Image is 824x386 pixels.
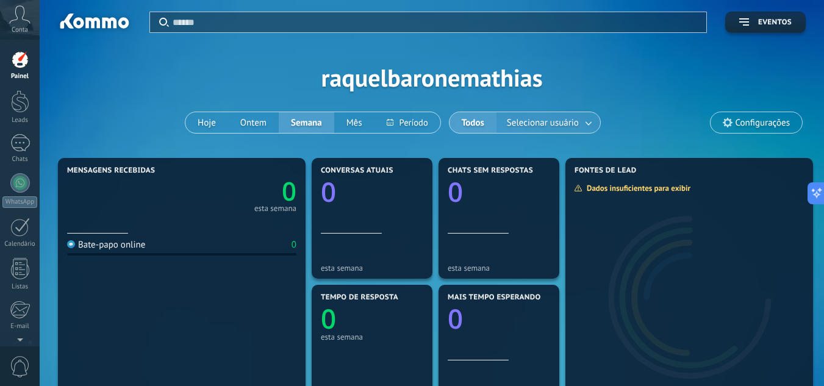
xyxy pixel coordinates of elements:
div: 0 [292,239,296,251]
div: esta semana [321,332,423,341]
a: 0 [182,174,296,209]
div: esta semana [448,263,550,273]
div: E-mail [2,323,38,331]
div: Bate-papo online [67,239,145,251]
button: Todos [450,112,496,133]
button: Eventos [725,12,806,33]
text: 0 [448,173,463,210]
button: Mês [334,112,374,133]
div: esta semana [254,206,296,212]
span: Selecionar usuário [504,115,581,131]
button: Hoje [185,112,228,133]
span: Mensagens recebidas [67,166,155,175]
div: Listas [2,283,38,291]
text: 0 [282,174,296,209]
div: Calendário [2,240,38,248]
button: Período [374,112,440,133]
div: Leads [2,116,38,124]
button: Ontem [228,112,279,133]
div: Dados insuficientes para exibir [574,183,699,193]
text: 0 [448,300,463,337]
button: Semana [279,112,334,133]
span: Mais tempo esperando [448,293,541,302]
div: WhatsApp [2,196,37,208]
button: Selecionar usuário [496,112,600,133]
text: 0 [321,300,336,337]
span: Chats sem respostas [448,166,533,175]
span: Conversas atuais [321,166,393,175]
img: Bate-papo online [67,240,75,248]
span: Tempo de resposta [321,293,398,302]
text: 0 [321,173,336,210]
div: Painel [2,73,38,80]
span: Configurações [736,118,790,128]
span: Conta [12,26,28,34]
span: Fontes de lead [575,166,637,175]
div: Chats [2,155,38,163]
span: Eventos [758,18,792,27]
div: esta semana [321,263,423,273]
